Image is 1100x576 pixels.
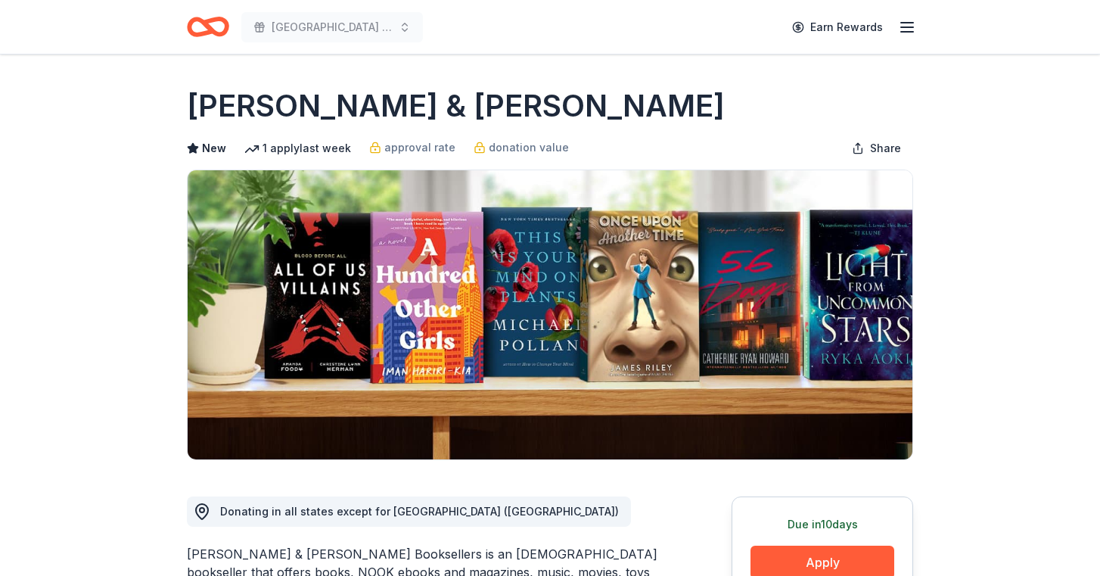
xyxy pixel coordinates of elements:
span: [GEOGRAPHIC_DATA] Wildcat Booster Club [272,18,393,36]
a: donation value [474,139,569,157]
button: Share [840,133,913,163]
span: New [202,139,226,157]
div: Due in 10 days [750,515,894,534]
h1: [PERSON_NAME] & [PERSON_NAME] [187,85,725,127]
span: donation value [489,139,569,157]
a: Home [187,9,229,45]
span: Share [870,139,901,157]
img: Image for Barnes & Noble [188,170,912,459]
a: Earn Rewards [783,14,892,41]
span: approval rate [384,139,455,157]
span: Donating in all states except for [GEOGRAPHIC_DATA] ([GEOGRAPHIC_DATA]) [220,505,619,518]
div: 1 apply last week [244,139,351,157]
a: approval rate [369,139,455,157]
button: [GEOGRAPHIC_DATA] Wildcat Booster Club [241,12,423,42]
